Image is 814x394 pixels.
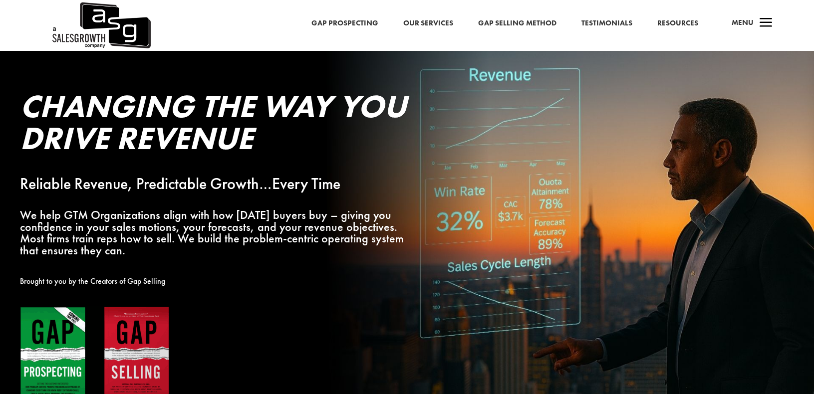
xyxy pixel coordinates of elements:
a: Our Services [403,17,453,30]
p: Brought to you by the Creators of Gap Selling [20,275,421,287]
a: Gap Selling Method [478,17,556,30]
p: Reliable Revenue, Predictable Growth…Every Time [20,178,421,190]
a: Resources [657,17,698,30]
p: We help GTM Organizations align with how [DATE] buyers buy – giving you confidence in your sales ... [20,209,421,256]
span: Menu [732,17,754,27]
span: a [756,13,776,33]
a: Gap Prospecting [311,17,378,30]
h2: Changing the Way You Drive Revenue [20,90,421,159]
a: Testimonials [581,17,632,30]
